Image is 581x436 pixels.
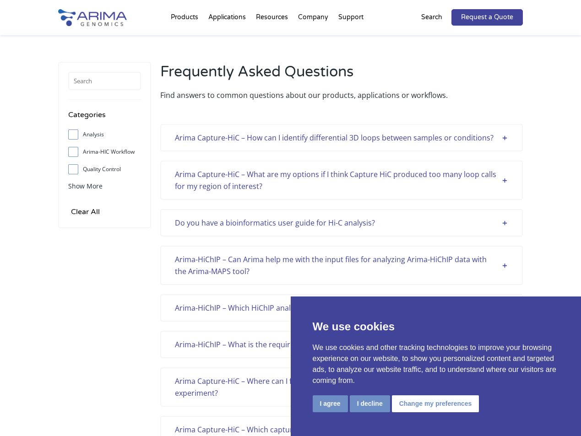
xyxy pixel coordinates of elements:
p: Find answers to common questions about our products, applications or workflows. [160,89,523,101]
p: Search [421,11,442,23]
p: We use cookies and other tracking technologies to improve your browsing experience on our website... [313,342,559,386]
input: Clear All [68,205,103,218]
div: Arima-HiChIP – Which HiChIP analysis software does Arima support? [175,302,508,314]
button: I decline [350,395,390,412]
div: Arima Capture-HiC – What are my options if I think Capture HiC produced too many loop calls for m... [175,168,508,192]
button: I agree [313,395,348,412]
div: Arima-HiChIP – What is the required sequencing depth for my Arima HiChIP libraries? [175,339,508,350]
label: Analysis [68,128,141,141]
a: Request a Quote [451,9,523,26]
span: Show More [68,182,103,190]
h2: Frequently Asked Questions [160,62,523,89]
div: Arima-HiChIP – Can Arima help me with the input files for analyzing Arima-HiChIP data with the Ar... [175,253,508,277]
div: Arima Capture-HiC – Which capture Hi-C software does Arima support? [175,424,508,436]
label: Arima-HIC Workflow [68,145,141,159]
button: Change my preferences [392,395,479,412]
p: We use cookies [313,318,559,335]
div: Do you have a bioinformatics user guide for Hi-C analysis? [175,217,508,229]
div: Arima Capture-HiC – Where can I find the baitmap and fragment file for my Arima Capture-HiC exper... [175,375,508,399]
label: Quality Control [68,162,141,176]
div: Arima Capture-HiC – How can I identify differential 3D loops between samples or conditions? [175,132,508,144]
img: Arima-Genomics-logo [58,9,127,26]
h4: Categories [68,109,141,128]
input: Search [68,72,141,90]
